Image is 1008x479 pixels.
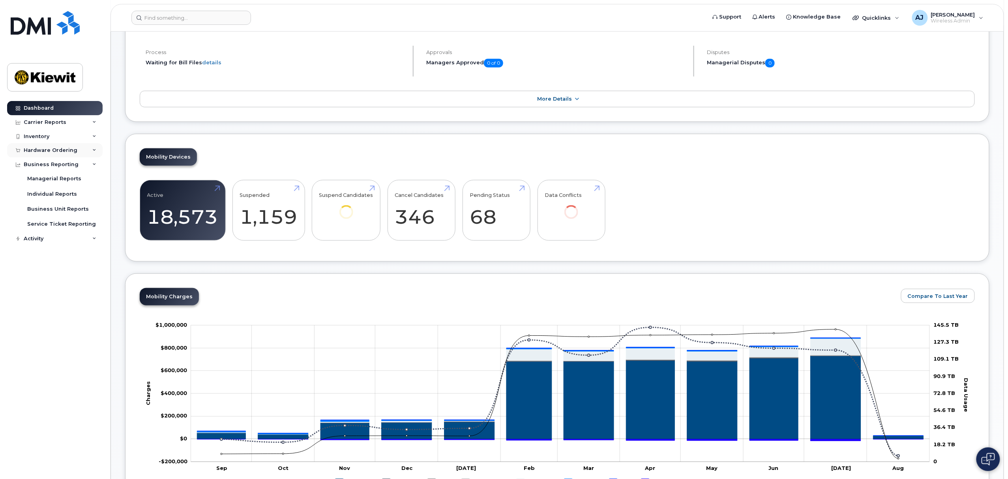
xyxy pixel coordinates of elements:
[180,435,187,442] tspan: $0
[908,292,968,300] span: Compare To Last Year
[901,289,975,303] button: Compare To Last Year
[456,465,476,472] tspan: [DATE]
[537,96,572,102] span: More Details
[161,413,187,419] g: $0
[524,465,535,472] tspan: Feb
[707,9,747,25] a: Support
[146,49,406,55] h4: Process
[197,338,924,436] g: GST
[934,373,956,379] tspan: 90.9 TB
[934,407,956,413] tspan: 54.6 TB
[719,13,741,21] span: Support
[706,465,718,472] tspan: May
[934,424,956,430] tspan: 36.4 TB
[707,49,975,55] h4: Disputes
[892,465,904,472] tspan: Aug
[781,9,847,25] a: Knowledge Base
[140,288,199,305] a: Mobility Charges
[963,378,969,412] tspan: Data Usage
[146,59,406,66] li: Waiting for Bill Files
[793,13,841,21] span: Knowledge Base
[144,381,151,405] tspan: Charges
[934,356,959,362] tspan: 109.1 TB
[934,339,959,345] tspan: 127.3 TB
[131,11,251,25] input: Find something...
[831,465,851,472] tspan: [DATE]
[202,59,221,65] a: details
[934,458,937,464] tspan: 0
[161,344,187,351] g: $0
[545,184,598,230] a: Data Conflicts
[907,10,989,26] div: Alec Johnston
[161,390,187,396] g: $0
[161,344,187,351] tspan: $800,000
[916,13,924,22] span: AJ
[161,413,187,419] tspan: $200,000
[401,465,413,472] tspan: Dec
[147,184,218,236] a: Active 18,573
[470,184,523,236] a: Pending Status 68
[645,465,655,472] tspan: Apr
[934,322,959,328] tspan: 145.5 TB
[747,9,781,25] a: Alerts
[156,322,187,328] g: $0
[768,465,778,472] tspan: Jun
[931,18,975,24] span: Wireless Admin
[216,465,227,472] tspan: Sep
[140,148,197,166] a: Mobility Devices
[982,453,995,466] img: Open chat
[934,390,956,396] tspan: 72.8 TB
[156,322,187,328] tspan: $1,000,000
[161,367,187,373] tspan: $600,000
[426,49,687,55] h4: Approvals
[426,59,687,67] h5: Managers Approved
[159,458,187,464] g: $0
[278,465,289,472] tspan: Oct
[707,59,975,67] h5: Managerial Disputes
[197,439,924,441] g: Credits
[240,184,298,236] a: Suspended 1,159
[583,465,594,472] tspan: Mar
[862,15,891,21] span: Quicklinks
[765,59,775,67] span: 0
[931,11,975,18] span: [PERSON_NAME]
[339,465,350,472] tspan: Nov
[161,390,187,396] tspan: $400,000
[934,441,956,447] tspan: 18.2 TB
[161,367,187,373] g: $0
[759,13,776,21] span: Alerts
[319,184,373,230] a: Suspend Candidates
[159,458,187,464] tspan: -$200,000
[395,184,448,236] a: Cancel Candidates 346
[847,10,905,26] div: Quicklinks
[484,59,503,67] span: 0 of 0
